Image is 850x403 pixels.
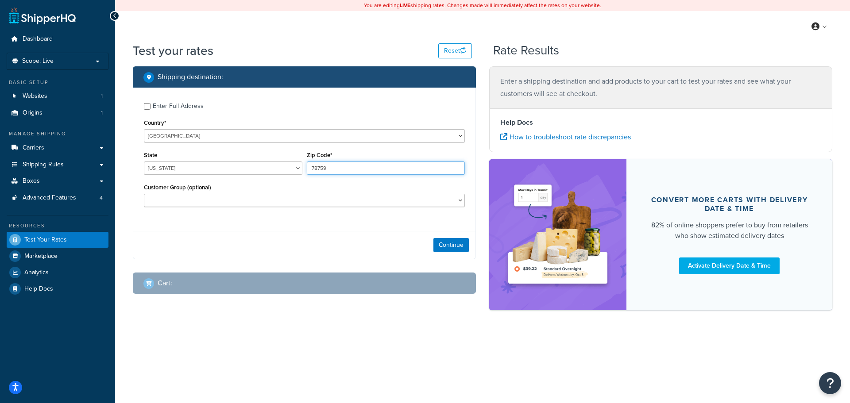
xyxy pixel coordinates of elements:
[7,31,108,47] a: Dashboard
[23,109,42,117] span: Origins
[7,190,108,206] li: Advanced Features
[24,285,53,293] span: Help Docs
[158,279,172,287] h2: Cart :
[433,238,469,252] button: Continue
[400,1,410,9] b: LIVE
[24,269,49,276] span: Analytics
[819,372,841,394] button: Open Resource Center
[648,220,811,241] div: 82% of online shoppers prefer to buy from retailers who show estimated delivery dates
[7,157,108,173] a: Shipping Rules
[23,144,44,152] span: Carriers
[7,173,108,189] a: Boxes
[7,88,108,104] li: Websites
[23,161,64,169] span: Shipping Rules
[23,194,76,202] span: Advanced Features
[7,105,108,121] a: Origins1
[101,92,103,100] span: 1
[500,117,821,128] h4: Help Docs
[7,105,108,121] li: Origins
[133,42,213,59] h1: Test your rates
[144,184,211,191] label: Customer Group (optional)
[438,43,472,58] button: Reset
[500,132,631,142] a: How to troubleshoot rate discrepancies
[153,100,204,112] div: Enter Full Address
[158,73,223,81] h2: Shipping destination :
[144,152,157,158] label: State
[679,257,780,274] a: Activate Delivery Date & Time
[144,103,151,110] input: Enter Full Address
[493,44,559,58] h2: Rate Results
[144,119,166,126] label: Country*
[7,248,108,264] a: Marketplace
[100,194,103,202] span: 4
[7,232,108,248] a: Test Your Rates
[23,177,40,185] span: Boxes
[7,222,108,230] div: Resources
[502,173,613,297] img: feature-image-ddt-36eae7f7280da8017bfb280eaccd9c446f90b1fe08728e4019434db127062ab4.png
[24,236,67,244] span: Test Your Rates
[7,140,108,156] a: Carriers
[24,253,58,260] span: Marketplace
[7,88,108,104] a: Websites1
[307,152,332,158] label: Zip Code*
[101,109,103,117] span: 1
[648,196,811,213] div: Convert more carts with delivery date & time
[7,265,108,280] a: Analytics
[500,75,821,100] p: Enter a shipping destination and add products to your cart to test your rates and see what your c...
[23,92,47,100] span: Websites
[7,130,108,138] div: Manage Shipping
[7,190,108,206] a: Advanced Features4
[23,35,53,43] span: Dashboard
[22,58,54,65] span: Scope: Live
[7,79,108,86] div: Basic Setup
[7,281,108,297] a: Help Docs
